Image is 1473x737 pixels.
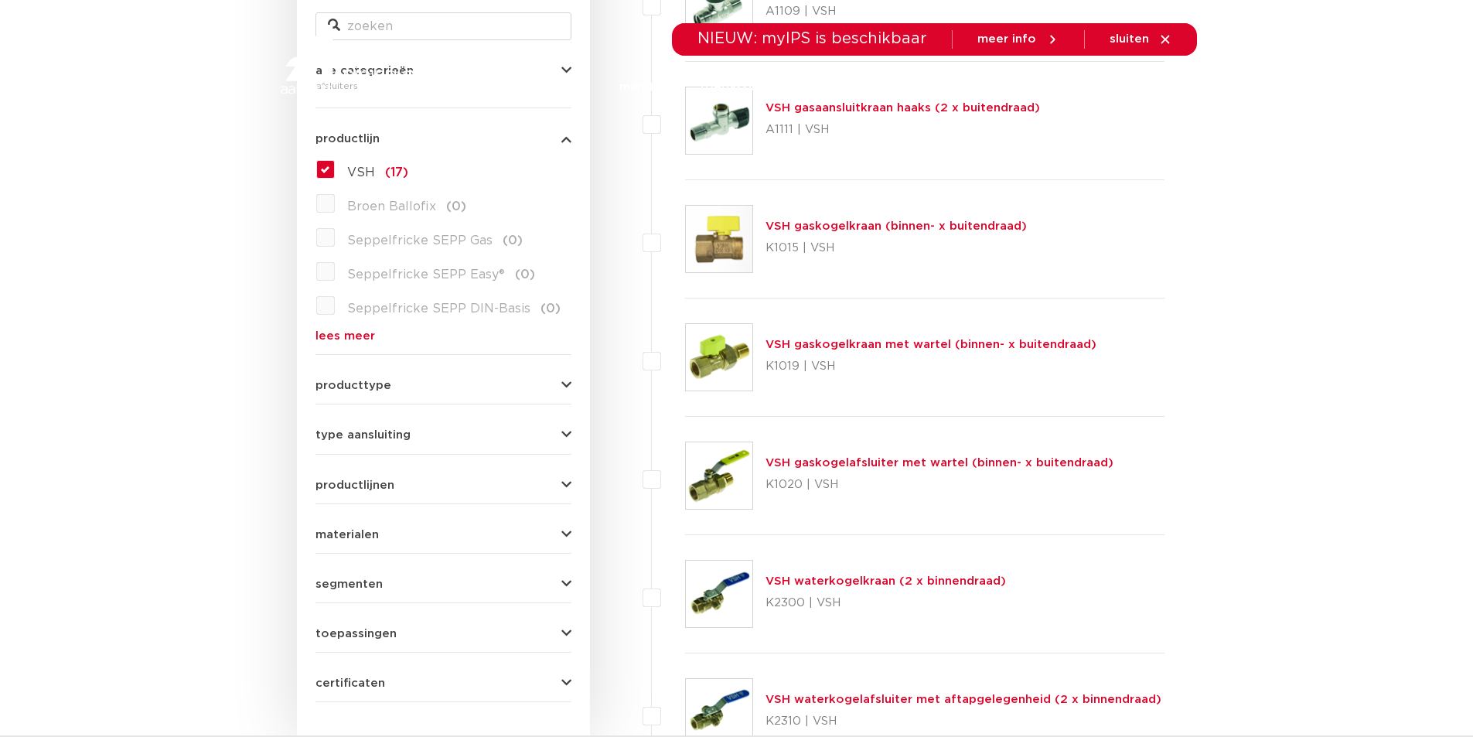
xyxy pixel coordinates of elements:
span: VSH [347,166,375,179]
span: producttype [315,380,391,391]
img: Thumbnail for VSH gaskogelafsluiter met wartel (binnen- x buitendraad) [686,442,752,509]
p: K2300 | VSH [765,591,1006,616]
span: Broen Ballofix [347,200,436,213]
button: producttype [315,380,571,391]
span: Seppelfricke SEPP Gas [347,234,493,247]
div: my IPS [1120,56,1135,118]
span: certificaten [315,677,385,689]
span: segmenten [315,578,383,590]
a: VSH gaskogelkraan (binnen- x buitendraad) [765,220,1027,232]
span: type aansluiting [315,429,411,441]
a: lees meer [315,330,571,342]
span: (0) [515,268,535,281]
button: productlijnen [315,479,571,491]
a: VSH waterkogelkraan (2 x binnendraad) [765,575,1006,587]
span: productlijn [315,133,380,145]
span: NIEUW: myIPS is beschikbaar [697,31,927,46]
button: certificaten [315,677,571,689]
img: Thumbnail for VSH gaskogelkraan (binnen- x buitendraad) [686,206,752,272]
span: productlijnen [315,479,394,491]
a: meer info [977,32,1059,46]
span: (17) [385,166,408,179]
a: VSH waterkogelafsluiter met aftapgelegenheid (2 x binnendraad) [765,694,1161,705]
a: over ons [989,56,1042,118]
span: (0) [446,200,466,213]
button: materialen [315,529,571,541]
p: K1019 | VSH [765,354,1096,379]
a: services [909,56,958,118]
img: Thumbnail for VSH waterkogelkraan (2 x binnendraad) [686,561,752,627]
nav: Menu [526,56,1042,118]
span: toepassingen [315,628,397,640]
span: Seppelfricke SEPP Easy® [347,268,505,281]
p: K1020 | VSH [765,473,1113,497]
a: producten [526,56,588,118]
p: K2310 | VSH [765,709,1161,734]
button: productlijn [315,133,571,145]
span: Seppelfricke SEPP DIN-Basis [347,302,530,315]
span: meer info [977,33,1036,45]
p: A1111 | VSH [765,118,1040,142]
span: materialen [315,529,379,541]
a: toepassingen [700,56,781,118]
span: sluiten [1110,33,1149,45]
a: downloads [812,56,878,118]
span: (0) [540,302,561,315]
a: sluiten [1110,32,1172,46]
a: VSH gaskogelafsluiter met wartel (binnen- x buitendraad) [765,457,1113,469]
span: (0) [503,234,523,247]
p: K1015 | VSH [765,236,1027,261]
button: toepassingen [315,628,571,640]
img: Thumbnail for VSH gasaansluitkraan haaks (2 x buitendraad) [686,87,752,154]
a: markten [619,56,669,118]
img: Thumbnail for VSH gaskogelkraan met wartel (binnen- x buitendraad) [686,324,752,391]
a: VSH gaskogelkraan met wartel (binnen- x buitendraad) [765,339,1096,350]
button: type aansluiting [315,429,571,441]
button: segmenten [315,578,571,590]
